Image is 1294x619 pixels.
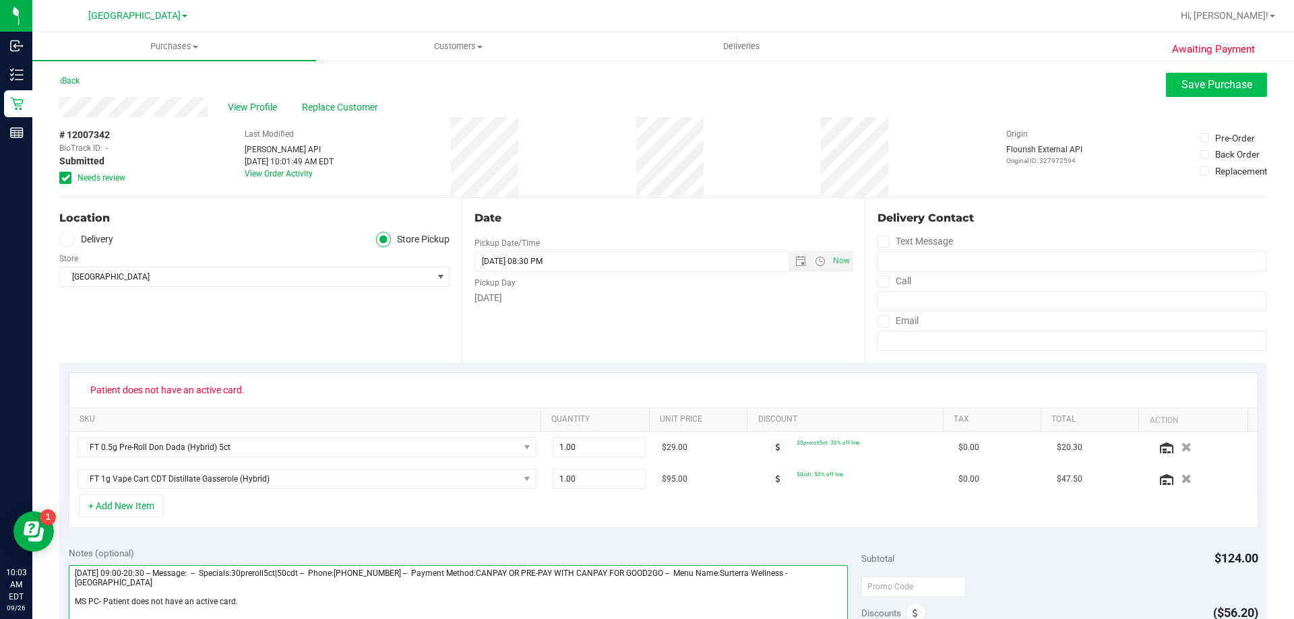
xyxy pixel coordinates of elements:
[958,473,979,486] span: $0.00
[245,128,294,140] label: Last Modified
[40,509,56,525] iframe: Resource center unread badge
[758,414,938,425] a: Discount
[1166,73,1267,97] button: Save Purchase
[32,40,316,53] span: Purchases
[789,256,811,267] span: Open the date view
[1006,143,1082,166] div: Flourish External API
[1138,408,1247,432] th: Action
[317,40,599,53] span: Customers
[80,414,536,425] a: SKU
[78,437,536,457] span: NO DATA FOUND
[662,441,687,454] span: $29.00
[60,267,432,286] span: [GEOGRAPHIC_DATA]
[10,39,24,53] inline-svg: Inbound
[877,251,1267,271] input: Format: (999) 999-9999
[78,172,125,184] span: Needs review
[877,291,1267,311] input: Format: (999) 999-9999
[1172,42,1255,57] span: Awaiting Payment
[13,511,54,552] iframe: Resource center
[474,291,852,305] div: [DATE]
[88,10,181,22] span: [GEOGRAPHIC_DATA]
[59,128,110,142] span: # 12007342
[1006,156,1082,166] p: Original ID: 327972594
[59,154,104,168] span: Submitted
[660,414,742,425] a: Unit Price
[10,126,24,139] inline-svg: Reports
[59,76,80,86] a: Back
[958,441,979,454] span: $0.00
[32,32,316,61] a: Purchases
[474,210,852,226] div: Date
[10,68,24,82] inline-svg: Inventory
[861,553,894,564] span: Subtotal
[877,311,919,331] label: Email
[1181,78,1252,91] span: Save Purchase
[474,237,540,249] label: Pickup Date/Time
[954,414,1036,425] a: Tax
[78,469,519,488] span: FT 1g Vape Cart CDT Distillate Gasserole (Hybrid)
[6,603,26,613] p: 09/26
[553,469,646,488] input: 1.00
[59,142,102,154] span: BioTrack ID:
[1051,414,1134,425] a: Total
[302,100,383,115] span: Replace Customer
[705,40,778,53] span: Deliveries
[245,143,334,156] div: [PERSON_NAME] API
[80,494,163,517] button: + Add New Item
[797,439,859,446] span: 30preroll5ct: 30% off line
[1215,148,1260,161] div: Back Order
[228,100,282,115] span: View Profile
[69,548,134,558] span: Notes (optional)
[553,438,646,457] input: 1.00
[10,97,24,110] inline-svg: Retail
[1057,441,1082,454] span: $20.30
[316,32,600,61] a: Customers
[1006,128,1028,140] label: Origin
[245,169,313,178] a: View Order Activity
[1214,551,1258,565] span: $124.00
[808,256,831,267] span: Open the time view
[78,438,519,457] span: FT 0.5g Pre-Roll Don Dada (Hybrid) 5ct
[1181,10,1268,21] span: Hi, [PERSON_NAME]!
[106,142,108,154] span: -
[1215,131,1255,145] div: Pre-Order
[877,210,1267,226] div: Delivery Contact
[861,577,966,597] input: Promo Code
[797,471,843,478] span: 50cdt: 50% off line
[474,277,516,289] label: Pickup Day
[1215,164,1267,178] div: Replacement
[245,156,334,168] div: [DATE] 10:01:49 AM EDT
[662,473,687,486] span: $95.00
[830,251,853,271] span: Set Current date
[59,210,450,226] div: Location
[877,232,953,251] label: Text Message
[877,271,911,291] label: Call
[78,469,536,489] span: NO DATA FOUND
[82,379,253,401] span: Patient does not have an active card.
[59,232,113,247] label: Delivery
[59,253,78,265] label: Store
[600,32,884,61] a: Deliveries
[376,232,450,247] label: Store Pickup
[432,267,449,286] span: select
[1057,473,1082,486] span: $47.50
[551,414,644,425] a: Quantity
[6,566,26,603] p: 10:03 AM EDT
